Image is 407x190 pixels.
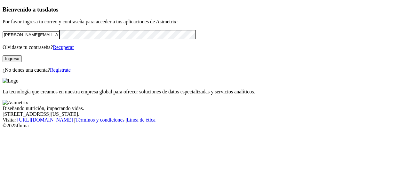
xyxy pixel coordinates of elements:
p: La tecnología que creamos en nuestra empresa global para ofrecer soluciones de datos especializad... [3,89,404,95]
img: Asimetrix [3,100,28,106]
div: © 2025 Iluma [3,123,404,129]
h3: Bienvenido a tus [3,6,404,13]
input: Tu correo [3,31,59,38]
a: Recuperar [53,44,74,50]
div: Visita : | | [3,117,404,123]
a: [URL][DOMAIN_NAME] [17,117,73,123]
a: Línea de ética [127,117,156,123]
img: Logo [3,78,19,84]
p: Por favor ingresa tu correo y contraseña para acceder a tus aplicaciones de Asimetrix: [3,19,404,25]
p: Olvidaste tu contraseña? [3,44,404,50]
a: Regístrate [50,67,71,73]
button: Ingresa [3,55,22,62]
a: Términos y condiciones [75,117,124,123]
span: datos [45,6,59,13]
p: ¿No tienes una cuenta? [3,67,404,73]
div: [STREET_ADDRESS][US_STATE]. [3,111,404,117]
div: Diseñando nutrición, impactando vidas. [3,106,404,111]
